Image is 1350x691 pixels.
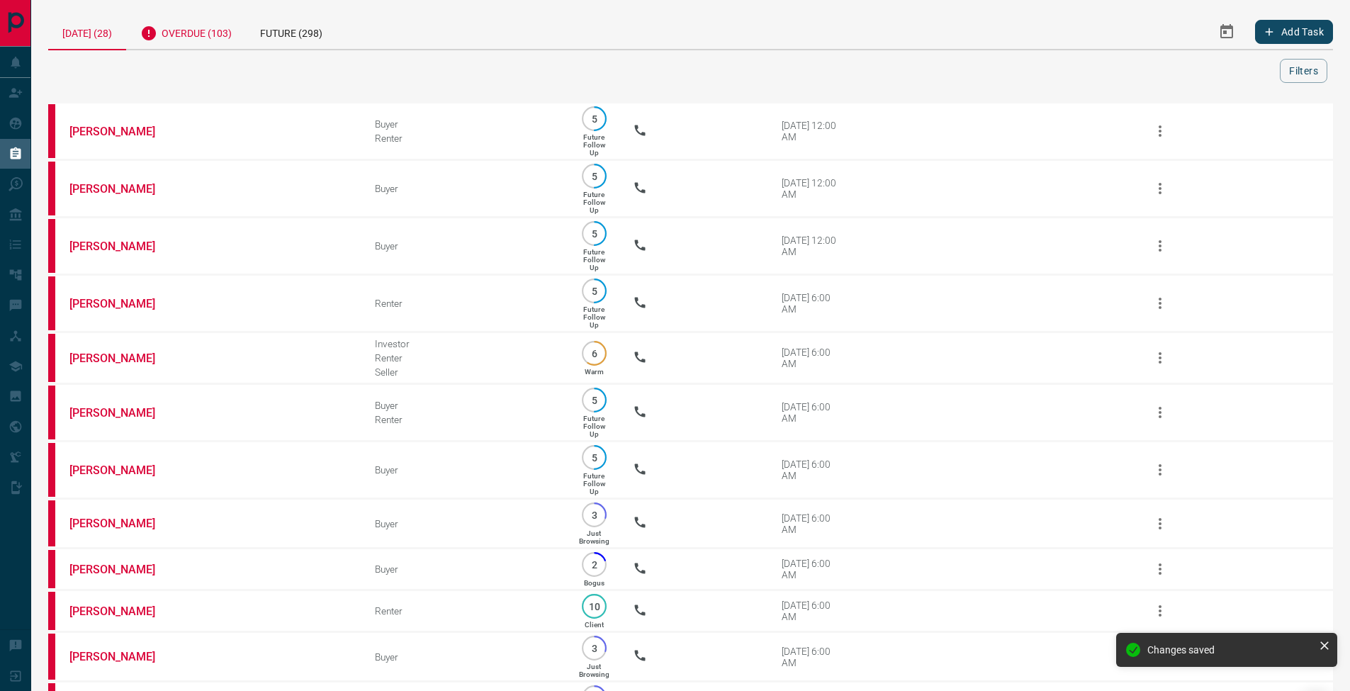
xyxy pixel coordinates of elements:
[375,352,555,364] div: Renter
[579,529,609,545] p: Just Browsing
[48,592,55,630] div: property.ca
[69,650,176,663] a: [PERSON_NAME]
[782,646,842,668] div: [DATE] 6:00 AM
[589,559,600,570] p: 2
[1255,20,1333,44] button: Add Task
[48,334,55,382] div: property.ca
[69,406,176,420] a: [PERSON_NAME]
[583,415,605,438] p: Future Follow Up
[589,452,600,463] p: 5
[48,550,55,588] div: property.ca
[589,348,600,359] p: 6
[69,563,176,576] a: [PERSON_NAME]
[589,643,600,653] p: 3
[375,366,555,378] div: Seller
[579,663,609,678] p: Just Browsing
[782,347,842,369] div: [DATE] 6:00 AM
[69,605,176,618] a: [PERSON_NAME]
[583,191,605,214] p: Future Follow Up
[48,500,55,546] div: property.ca
[375,651,555,663] div: Buyer
[583,133,605,157] p: Future Follow Up
[375,240,555,252] div: Buyer
[589,113,600,124] p: 5
[375,338,555,349] div: Investor
[589,228,600,239] p: 5
[48,443,55,497] div: property.ca
[69,517,176,530] a: [PERSON_NAME]
[589,510,600,520] p: 3
[589,601,600,612] p: 10
[585,368,604,376] p: Warm
[69,464,176,477] a: [PERSON_NAME]
[48,162,55,215] div: property.ca
[782,292,842,315] div: [DATE] 6:00 AM
[69,240,176,253] a: [PERSON_NAME]
[375,605,555,617] div: Renter
[48,276,55,330] div: property.ca
[1147,644,1313,656] div: Changes saved
[782,177,842,200] div: [DATE] 12:00 AM
[375,183,555,194] div: Buyer
[782,401,842,424] div: [DATE] 6:00 AM
[1280,59,1327,83] button: Filters
[69,297,176,310] a: [PERSON_NAME]
[589,286,600,296] p: 5
[583,472,605,495] p: Future Follow Up
[375,518,555,529] div: Buyer
[48,219,55,273] div: property.ca
[782,459,842,481] div: [DATE] 6:00 AM
[589,395,600,405] p: 5
[589,171,600,181] p: 5
[583,248,605,271] p: Future Follow Up
[782,120,842,142] div: [DATE] 12:00 AM
[375,133,555,144] div: Renter
[583,305,605,329] p: Future Follow Up
[375,563,555,575] div: Buyer
[126,14,246,49] div: Overdue (103)
[375,118,555,130] div: Buyer
[48,14,126,50] div: [DATE] (28)
[375,400,555,411] div: Buyer
[69,352,176,365] a: [PERSON_NAME]
[69,125,176,138] a: [PERSON_NAME]
[375,464,555,476] div: Buyer
[782,600,842,622] div: [DATE] 6:00 AM
[69,182,176,196] a: [PERSON_NAME]
[48,104,55,158] div: property.ca
[782,235,842,257] div: [DATE] 12:00 AM
[585,621,604,629] p: Client
[48,634,55,680] div: property.ca
[1210,15,1244,49] button: Select Date Range
[782,558,842,580] div: [DATE] 6:00 AM
[584,579,604,587] p: Bogus
[48,386,55,439] div: property.ca
[375,298,555,309] div: Renter
[782,512,842,535] div: [DATE] 6:00 AM
[375,414,555,425] div: Renter
[246,14,337,49] div: Future (298)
